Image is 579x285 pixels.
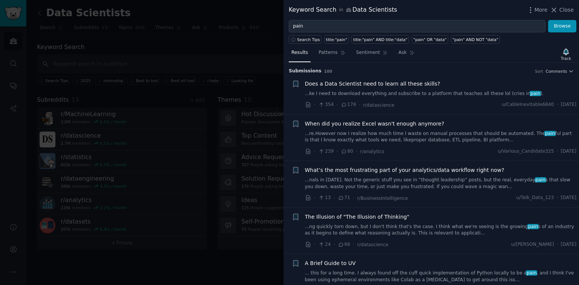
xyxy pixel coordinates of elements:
span: pain [530,91,541,96]
button: Comments [546,69,574,74]
span: 66 [338,241,350,248]
span: · [356,147,357,155]
span: u/Various_Candidate325 [498,148,554,155]
a: Sentiment [354,47,391,62]
span: · [557,241,558,248]
span: [DATE] [561,101,576,108]
span: u/[PERSON_NAME] [511,241,554,248]
span: · [359,101,360,109]
span: 80 [341,148,353,155]
span: · [557,195,558,201]
span: Sentiment [356,49,380,56]
span: in [339,7,343,14]
a: title:"pain" [324,35,349,44]
span: 354 [318,101,334,108]
div: Keyword Search Data Scientists [289,5,397,15]
span: Search Tips [297,37,320,42]
span: pain [527,224,539,229]
span: Close [559,6,574,14]
span: Results [291,49,308,56]
span: r/datascience [363,103,394,108]
span: · [334,194,335,202]
a: "pain" OR "data" [412,35,448,44]
span: · [314,147,316,155]
span: 13 [318,195,331,201]
span: 24 [318,241,331,248]
a: A Brief Guide to UV [305,259,356,267]
a: "pain" AND NOT "data" [451,35,500,44]
div: Sort [535,69,543,74]
div: title:"pain" AND title:"data" [353,37,407,42]
span: pain [526,270,537,276]
span: [DATE] [561,241,576,248]
input: Try a keyword related to your business [289,20,545,33]
div: title:"pain" [326,37,347,42]
div: Track [561,56,571,61]
span: More [535,6,548,14]
span: 71 [338,195,350,201]
a: ...ke I need to download everything and subscribe to a platform that teaches all these lol (cries... [305,90,577,97]
div: "pain" OR "data" [414,37,447,42]
a: The Illusion of "The Illusion of Thinking" [305,213,409,221]
span: · [314,101,316,109]
span: Submission s [289,68,322,75]
span: · [314,194,316,202]
span: · [557,148,558,155]
button: More [527,6,548,14]
span: pain [544,131,556,136]
span: r/analytics [360,149,384,154]
a: ...re.However now I realize how much time I waste on manual processes that should be automated. T... [305,130,577,144]
span: pain [535,177,546,182]
span: [DATE] [561,195,576,201]
span: · [314,241,316,248]
button: Search Tips [289,35,322,44]
a: Patterns [316,47,348,62]
span: Ask [398,49,407,56]
a: Does a Data Scientist need to learn all these skills? [305,80,440,88]
a: ... this for a long time. I always found off the cuff quick implementation of Python locally to b... [305,270,577,283]
span: · [353,241,354,248]
span: 239 [318,148,334,155]
a: ...ng quickly torn down, but I don't think that's the case. I think what we're seeing is the grow... [305,224,577,237]
span: r/datascience [357,242,389,247]
span: r/BusinessIntelligence [357,196,408,201]
span: [DATE] [561,148,576,155]
span: Comments [546,69,567,74]
a: Results [289,47,311,62]
a: When did you realize Excel wasn't enough anymore? [305,120,444,128]
span: 100 [324,69,332,74]
a: ...nals in [DATE]. Not the generic stuff you see in “thought leadership” posts, but the real, eve... [305,177,577,190]
button: Track [558,46,574,62]
span: u/Talk_Data_123 [516,195,554,201]
a: title:"pain" AND title:"data" [351,35,409,44]
span: 176 [341,101,356,108]
span: Patterns [319,49,337,56]
span: u/CableInevitable6840 [502,101,554,108]
a: What’s the most frustrating part of your analytics/data workflow right now? [305,166,504,174]
span: · [353,194,354,202]
button: Browse [548,20,576,33]
span: · [336,147,338,155]
div: "pain" AND NOT "data" [452,37,498,42]
span: · [557,101,558,108]
button: Close [550,6,574,14]
span: · [336,101,338,109]
span: · [334,241,335,248]
a: Ask [396,47,417,62]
